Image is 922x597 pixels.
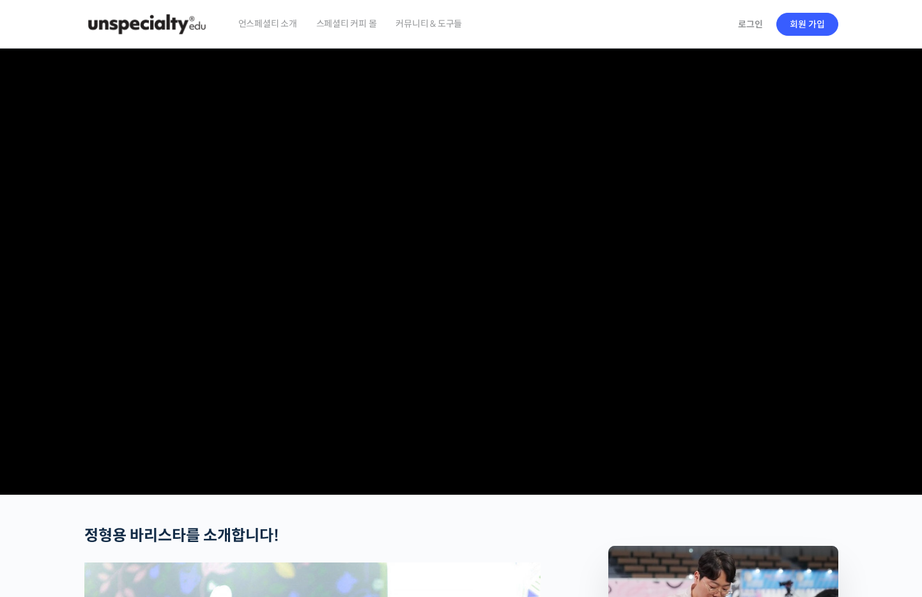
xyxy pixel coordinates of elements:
[776,13,838,36] a: 회원 가입
[84,526,279,545] strong: 정형용 바리스타를 소개합니다!
[730,10,771,39] a: 로그인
